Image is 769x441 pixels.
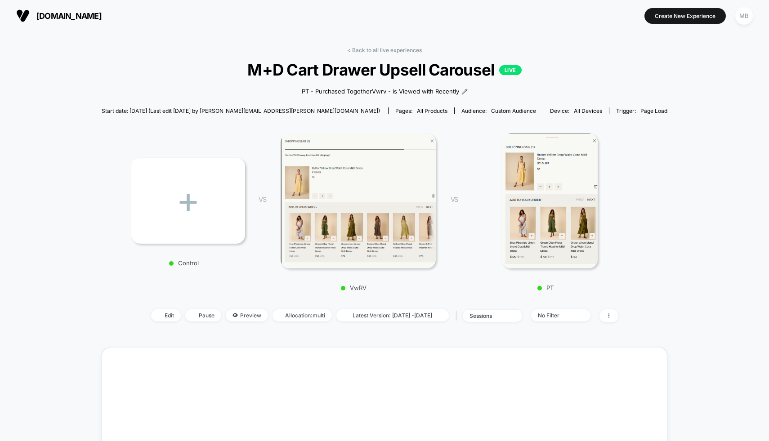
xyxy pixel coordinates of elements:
span: [DOMAIN_NAME] [36,11,102,21]
span: Allocation: multi [273,309,332,321]
img: PT main [502,134,597,268]
button: MB [733,7,756,25]
span: all devices [574,107,602,114]
span: Preview [226,309,268,321]
img: VwRV main [281,134,436,268]
a: < Back to all live experiences [347,47,422,53]
span: Custom Audience [491,107,536,114]
span: Edit [151,309,181,321]
span: VS [259,196,266,203]
span: Pause [185,309,221,321]
div: MB [735,7,753,25]
div: + [131,158,245,244]
div: Trigger: [616,107,667,114]
span: | [453,309,463,322]
span: M+D Cart Drawer Upsell Carousel [130,60,639,79]
p: LIVE [499,65,522,75]
div: Audience: [461,107,536,114]
span: Latest Version: [DATE] - [DATE] [336,309,449,321]
button: Create New Experience [644,8,726,24]
p: PT [467,284,624,291]
span: all products [417,107,447,114]
span: Page Load [640,107,667,114]
span: Start date: [DATE] (Last edit [DATE] by [PERSON_NAME][EMAIL_ADDRESS][PERSON_NAME][DOMAIN_NAME]) [102,107,380,114]
div: Pages: [395,107,447,114]
span: VS [451,196,458,203]
button: [DOMAIN_NAME] [13,9,104,23]
p: Control [127,259,241,267]
span: Device: [543,107,609,114]
span: PT - Purchased TogetherVwrv - is Viewed with Recently [302,87,459,96]
div: No Filter [538,312,574,319]
div: sessions [469,312,505,319]
p: VwRV [275,284,433,291]
img: Visually logo [16,9,30,22]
